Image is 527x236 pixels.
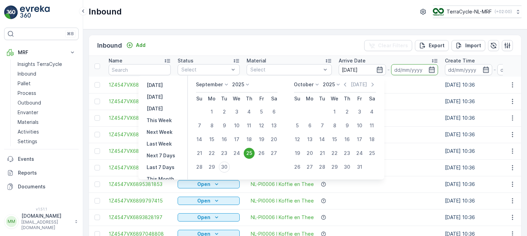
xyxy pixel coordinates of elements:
div: Toggle Row Selected [95,82,100,88]
div: Toggle Row Selected [95,181,100,187]
span: NL-PI0006 I Koffie en Thee [251,181,314,188]
div: 30 [219,161,230,173]
span: 1Z4547VX6890946243 [109,148,171,155]
input: dd/mm/yyyy [339,64,386,75]
div: 6 [268,106,279,117]
div: 9 [219,120,230,131]
button: Next 7 Days [144,151,178,160]
p: Insights TerraCycle [18,61,62,68]
button: Open [178,213,240,222]
p: Materials [18,119,39,126]
input: dd/mm/yyyy [445,64,492,75]
div: 14 [194,134,205,145]
th: Saturday [366,92,378,105]
div: 29 [329,161,340,173]
div: 16 [219,134,230,145]
p: 2025 [323,81,335,88]
span: 1Z4547VX6899905020 [109,131,171,138]
a: Process [15,88,79,98]
div: Toggle Row Selected [95,165,100,170]
button: MM[DOMAIN_NAME][EMAIL_ADDRESS][DOMAIN_NAME] [4,213,79,230]
div: 1 [206,106,217,117]
div: 31 [354,161,365,173]
div: 22 [206,148,217,159]
p: [DATE] [351,81,367,88]
a: 1Z4547VX6893828197 [109,214,171,221]
a: Envanter [15,108,79,117]
div: Toggle Row Selected [95,99,100,104]
th: Sunday [193,92,206,105]
a: Pallet [15,79,79,88]
div: 16 [341,134,352,145]
p: Process [18,90,36,97]
th: Wednesday [230,92,243,105]
p: Status [178,57,193,64]
a: 1Z4547VX6894560278 [109,98,171,105]
p: Material [247,57,266,64]
button: Next Week [144,128,175,136]
div: 18 [243,134,255,145]
div: 8 [329,120,340,131]
button: Tomorrow [144,105,166,113]
div: 29 [206,161,217,173]
p: ⌘B [67,31,74,37]
div: 30 [341,161,352,173]
p: Select [250,66,321,73]
button: Open [178,197,240,205]
div: 9 [341,120,352,131]
div: 25 [243,148,255,159]
div: 25 [366,148,377,159]
input: Search [109,64,171,75]
div: 27 [304,161,315,173]
div: 26 [292,161,303,173]
p: [DATE] [147,94,163,100]
p: [EMAIL_ADDRESS][DOMAIN_NAME] [21,219,71,230]
a: Events [4,152,79,166]
p: ( +02:00 ) [495,9,512,14]
button: Add [123,41,148,49]
div: 28 [317,161,328,173]
p: Envanter [18,109,38,116]
a: 1Z4547VX6891593220 [109,115,171,121]
p: Add [136,42,146,49]
p: - [387,66,390,74]
div: 4 [243,106,255,117]
th: Sunday [291,92,304,105]
div: 10 [231,120,242,131]
th: Wednesday [328,92,341,105]
div: 10 [354,120,365,131]
p: Last 7 Days [147,164,175,171]
th: Friday [255,92,268,105]
div: 15 [329,134,340,145]
div: 21 [194,148,205,159]
p: Inbound [97,41,122,50]
div: Toggle Row Selected [95,132,100,137]
p: Select [181,66,229,73]
p: Settings [18,138,37,145]
div: 13 [304,134,315,145]
button: This Month [144,175,177,183]
div: Toggle Row Selected [95,215,100,220]
div: 22 [329,148,340,159]
a: 1Z4547VX6899797415 [109,197,171,204]
p: Inbound [18,70,36,77]
img: TC_v739CUj.png [433,8,444,16]
th: Tuesday [316,92,328,105]
p: Open [197,181,210,188]
div: 23 [341,148,352,159]
div: 5 [292,120,303,131]
div: 12 [256,120,267,131]
a: Settings [15,137,79,146]
p: 2025 [232,81,244,88]
span: v 1.51.1 [4,207,79,211]
a: Reports [4,166,79,180]
div: 24 [231,148,242,159]
div: 12 [292,134,303,145]
th: Monday [304,92,316,105]
a: Inbound [15,69,79,79]
div: 4 [366,106,377,117]
p: October [294,81,314,88]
